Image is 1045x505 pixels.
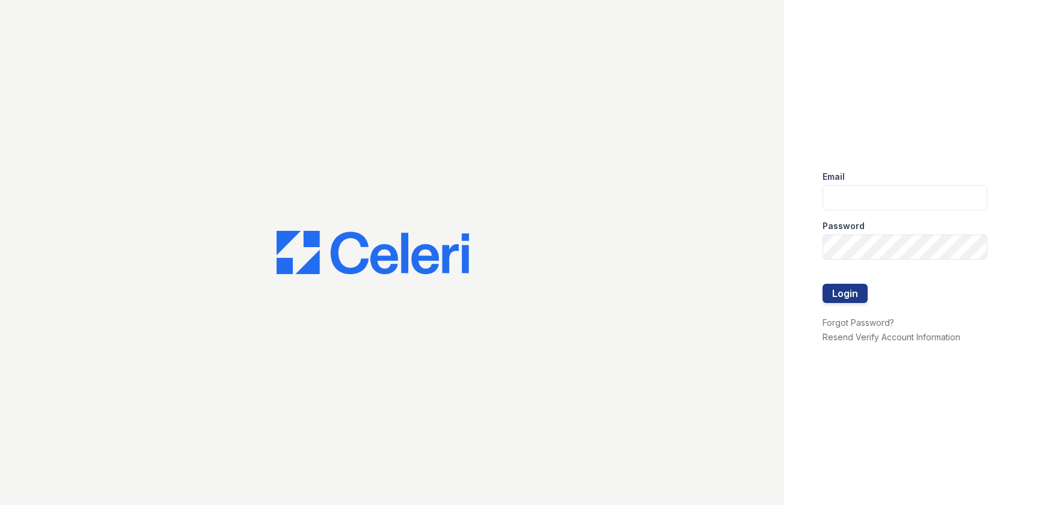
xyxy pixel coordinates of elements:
[823,332,960,342] a: Resend Verify Account Information
[823,220,865,232] label: Password
[823,171,845,183] label: Email
[823,284,868,303] button: Login
[823,317,894,328] a: Forgot Password?
[277,231,469,274] img: CE_Logo_Blue-a8612792a0a2168367f1c8372b55b34899dd931a85d93a1a3d3e32e68fde9ad4.png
